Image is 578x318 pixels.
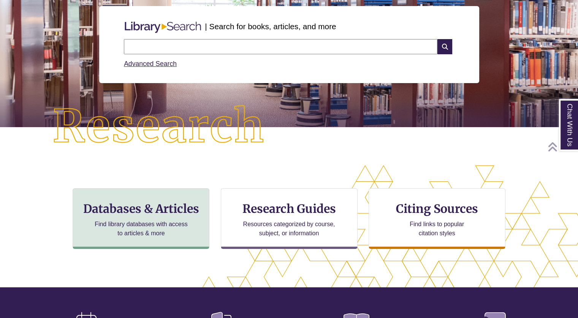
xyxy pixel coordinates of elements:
a: Research Guides Resources categorized by course, subject, or information [221,188,358,249]
a: Advanced Search [124,60,177,68]
p: Resources categorized by course, subject, or information [239,220,339,238]
p: | Search for books, articles, and more [205,20,336,32]
a: Citing Sources Find links to popular citation styles [369,188,505,249]
img: Research [29,82,289,172]
h3: Databases & Articles [79,202,203,216]
a: Databases & Articles Find library databases with access to articles & more [73,188,209,249]
p: Find links to popular citation styles [400,220,474,238]
img: Libary Search [121,19,205,36]
i: Search [437,39,452,54]
h3: Research Guides [227,202,351,216]
a: Back to Top [548,142,576,152]
p: Find library databases with access to articles & more [92,220,191,238]
h3: Citing Sources [391,202,483,216]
